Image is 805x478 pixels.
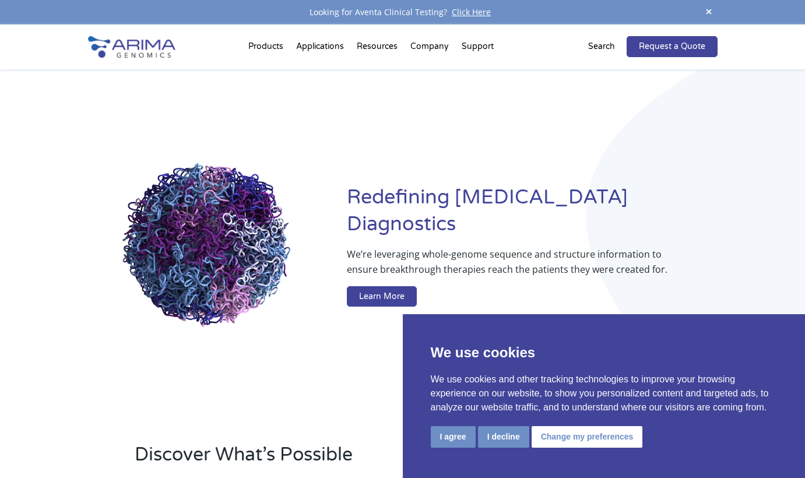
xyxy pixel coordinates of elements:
button: I decline [478,426,529,448]
a: Request a Quote [627,36,718,57]
p: We use cookies [431,342,778,363]
h2: Discover What’s Possible [135,442,551,477]
button: I agree [431,426,476,448]
img: Arima-Genomics-logo [88,36,175,58]
div: Looking for Aventa Clinical Testing? [88,5,718,20]
button: Change my preferences [532,426,643,448]
p: We’re leveraging whole-genome sequence and structure information to ensure breakthrough therapies... [347,247,670,286]
p: We use cookies and other tracking technologies to improve your browsing experience on our website... [431,372,778,414]
a: Click Here [447,6,495,17]
a: Learn More [347,286,417,307]
p: Search [588,39,615,54]
h1: Redefining [MEDICAL_DATA] Diagnostics [347,184,717,247]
